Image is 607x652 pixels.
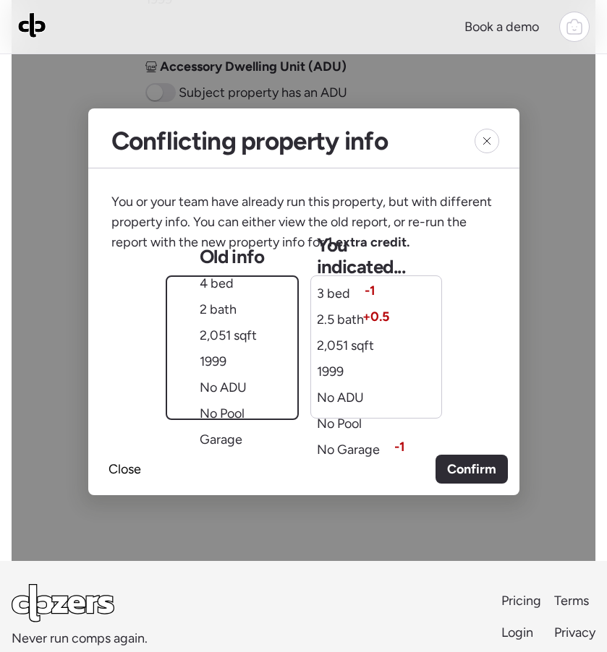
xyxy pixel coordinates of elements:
span: 4 bed [200,275,234,291]
img: Logo Light [12,584,114,622]
span: Terms [554,593,589,609]
span: 2,051 sqft [317,338,374,353]
span: You or your team have already run this property, but with different property info. You can either... [111,192,496,252]
span: Book a demo [464,19,539,35]
span: No ADU [317,390,364,406]
span: Pricing [501,593,541,609]
span: 2,051 sqft [200,327,257,343]
img: Logo [17,12,46,38]
span: Old info [200,246,265,267]
span: Privacy [554,625,595,640]
span: Confirm [447,459,496,479]
span: Never run comps again. [12,628,148,648]
span: No Pool [200,406,245,421]
span: Login [501,625,533,640]
span: 1999 [317,364,344,379]
span: You indicated... [317,234,436,278]
span: 1999 [200,353,226,369]
span: Garage [200,432,242,447]
span: No ADU [200,379,247,395]
span: 2 bath [200,301,237,317]
a: Login [501,622,543,643]
a: Privacy [554,622,595,643]
span: + 0.5 [362,306,389,327]
span: -1 [394,437,405,457]
span: 3 bed [317,286,350,301]
span: 2.5 bath [317,312,364,327]
h2: Conflicting property info [111,126,389,156]
span: -1 [365,280,375,301]
span: No Garage [317,442,380,458]
a: Terms [554,591,595,611]
span: Close [109,459,141,479]
a: Pricing [501,591,543,611]
span: No Pool [317,416,362,432]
